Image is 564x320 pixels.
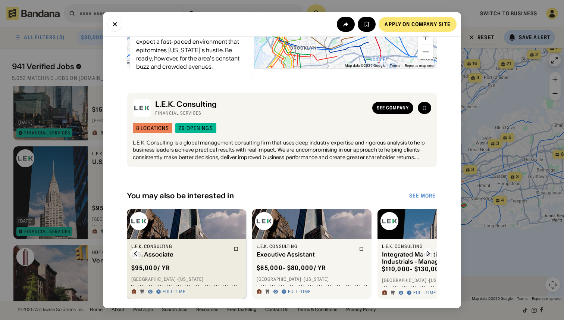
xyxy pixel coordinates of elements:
[382,251,480,265] div: Integrated Marketing Lead, Industrials - Manager
[257,244,354,250] div: L.E.K. Consulting
[257,276,367,282] div: [GEOGRAPHIC_DATA] · [US_STATE]
[133,99,151,117] img: L.E.K. Consulting logo
[288,289,311,295] div: Full-time
[409,193,436,199] div: See more
[255,212,273,230] img: L.E.K. Consulting logo
[127,192,408,201] div: You may also be interested in
[155,110,368,116] div: Financial Services
[136,125,169,131] div: 8 locations
[257,251,354,258] div: Executive Assistant
[131,264,170,272] div: $ 95,000 / yr
[377,106,409,110] div: See company
[163,289,185,295] div: Full-time
[155,100,368,109] div: L.E.K. Consulting
[179,125,213,131] div: 29 openings
[130,248,142,260] img: Left Arrow
[129,59,154,68] a: Open this area in Google Maps (opens a new window)
[382,244,480,250] div: L.E.K. Consulting
[385,21,451,27] div: Apply on company site
[390,63,400,68] a: Terms (opens in new tab)
[405,63,435,68] a: Report a map error
[413,290,436,296] div: Full-time
[131,244,229,250] div: L.E.K. Consulting
[129,59,154,68] img: Google
[382,278,492,284] div: [GEOGRAPHIC_DATA] · [US_STATE]
[131,251,229,258] div: U.S. Associate
[380,212,398,230] img: L.E.K. Consulting logo
[418,29,433,44] button: Zoom in
[418,44,433,59] button: Zoom out
[130,212,148,230] img: L.E.K. Consulting logo
[382,265,456,273] div: $ 110,000 - $130,000 / yr
[257,264,326,272] div: $ 65,000 - $80,000 / yr
[422,248,434,260] img: Right Arrow
[345,63,385,68] span: Map data ©2025 Google
[131,276,242,282] div: [GEOGRAPHIC_DATA] · [US_STATE]
[133,139,431,161] div: L.E.K. Consulting is a global management consulting firm that uses deep industry expertise and ri...
[107,16,122,31] button: Close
